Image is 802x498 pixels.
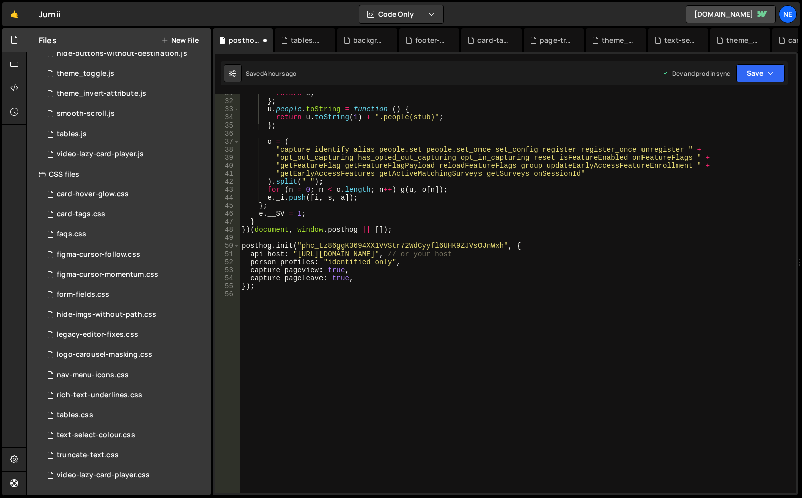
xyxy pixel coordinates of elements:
[57,190,129,199] div: card-hover-glow.css
[39,465,211,485] div: 16694/45897.css
[39,405,211,425] div: 16694/47249.css
[215,130,240,138] div: 36
[215,105,240,113] div: 33
[215,138,240,146] div: 37
[57,230,86,239] div: faqs.css
[39,244,211,265] div: 16694/46743.css
[353,35,385,45] div: background-squares.js
[39,345,211,365] div: 16694/45729.css
[215,266,240,274] div: 53
[57,270,158,279] div: figma-cursor-momentum.css
[602,35,634,45] div: theme_toggle.js
[39,385,211,405] div: 16694/45610.css
[39,64,211,84] div: 16694/47813.js
[39,44,211,64] div: 16694/45914.js
[57,290,109,299] div: form-fields.css
[39,265,211,285] div: 16694/47252.css
[215,194,240,202] div: 44
[215,242,240,250] div: 50
[215,258,240,266] div: 52
[57,310,156,319] div: hide-imgs-without-path.css
[359,5,443,23] button: Code Only
[39,285,211,305] div: 16694/45748.css
[215,97,240,105] div: 32
[57,451,119,460] div: truncate-text.css
[39,305,211,325] div: 16694/46846.css
[39,204,211,224] div: 16694/46845.css
[215,210,240,218] div: 46
[57,109,115,118] div: smooth-scroll.js
[57,411,93,420] div: tables.css
[39,104,211,124] div: 16694/45609.js
[57,330,138,339] div: legacy-editor-fixes.css
[39,124,211,144] div: 16694/47250.js
[215,274,240,282] div: 54
[686,5,776,23] a: [DOMAIN_NAME]
[2,2,27,26] a: 🤙
[57,49,187,58] div: hide-buttons-without-destination.js
[215,226,240,234] div: 48
[57,210,105,219] div: card-tags.css
[540,35,572,45] div: page-transition-out.js
[415,35,447,45] div: footer-squares.js
[246,69,297,78] div: Saved
[662,69,730,78] div: Dev and prod in sync
[736,64,785,82] button: Save
[57,350,152,359] div: logo-carousel-masking.css
[215,146,240,154] div: 38
[726,35,758,45] div: theme_invert-attribute.js
[57,130,87,139] div: tables.js
[57,250,140,259] div: figma-cursor-follow.css
[39,224,211,244] div: 16694/45746.css
[215,113,240,121] div: 34
[39,8,60,20] div: Jurnii
[215,234,240,242] div: 49
[57,89,146,98] div: theme_invert-attribute.js
[39,365,211,385] div: 16694/46218.css
[57,69,114,78] div: theme_toggle.js
[779,5,797,23] a: Ne
[477,35,510,45] div: card-tags.css
[39,445,211,465] div: 16694/45728.css
[215,154,240,162] div: 39
[215,290,240,298] div: 56
[215,178,240,186] div: 42
[39,144,211,164] div: 16694/45896.js
[27,164,211,184] div: CSS files
[215,162,240,170] div: 40
[39,425,211,445] div: 16694/47812.css
[215,218,240,226] div: 47
[215,282,240,290] div: 55
[57,391,142,400] div: rich-text-underlines.css
[215,250,240,258] div: 51
[39,325,211,345] div: 16694/47139.css
[39,184,211,204] div: 16694/47633.css
[229,35,261,45] div: posthog_init.js
[57,471,150,480] div: video-lazy-card-player.css
[161,36,199,44] button: New File
[39,35,57,46] h2: Files
[264,69,297,78] div: 4 hours ago
[215,202,240,210] div: 45
[291,35,323,45] div: tables.css
[57,150,144,159] div: video-lazy-card-player.js
[215,170,240,178] div: 41
[215,186,240,194] div: 43
[57,431,135,440] div: text-select-colour.css
[664,35,696,45] div: text-select-colour.css
[215,121,240,130] div: 35
[39,84,211,104] div: 16694/46553.js
[57,370,129,380] div: nav-menu-icons.css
